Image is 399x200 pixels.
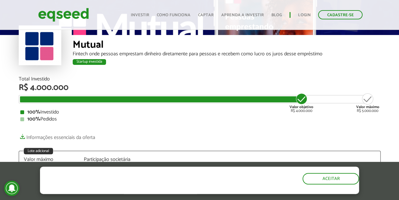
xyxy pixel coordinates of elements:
a: Como funciona [157,13,190,17]
div: Total Investido [19,77,381,82]
div: Startup investida [73,59,106,65]
a: Aprenda a investir [221,13,264,17]
div: Mutual [73,40,381,52]
div: R$ 4.000.000 [289,93,313,113]
a: Blog [271,13,282,17]
h5: O site da EqSeed utiliza cookies para melhorar sua navegação. [40,167,231,186]
div: Participação societária [84,157,135,162]
a: Login [298,13,310,17]
div: R$ 4.000.000 [19,84,381,92]
div: Investido [20,110,379,115]
img: EqSeed [38,6,89,23]
strong: Valor máximo [356,104,379,110]
button: Aceitar [303,173,359,184]
strong: 100% [27,108,40,116]
a: política de privacidade e de cookies [124,189,197,194]
div: Valor máximo [24,157,75,162]
div: Pedidos [20,117,379,122]
strong: 100% [27,115,40,123]
div: R$ 5.000.000 [356,93,379,113]
a: Cadastre-se [318,10,362,19]
div: Fintech onde pessoas emprestam dinheiro diretamente para pessoas e recebem como lucro os juros de... [73,52,381,57]
a: Captar [198,13,214,17]
a: Investir [131,13,149,17]
div: Lote adicional [24,148,53,154]
strong: Valor objetivo [289,104,313,110]
p: Ao clicar em "aceitar", você aceita nossa . [40,188,231,194]
a: Informações essenciais da oferta [19,131,95,140]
